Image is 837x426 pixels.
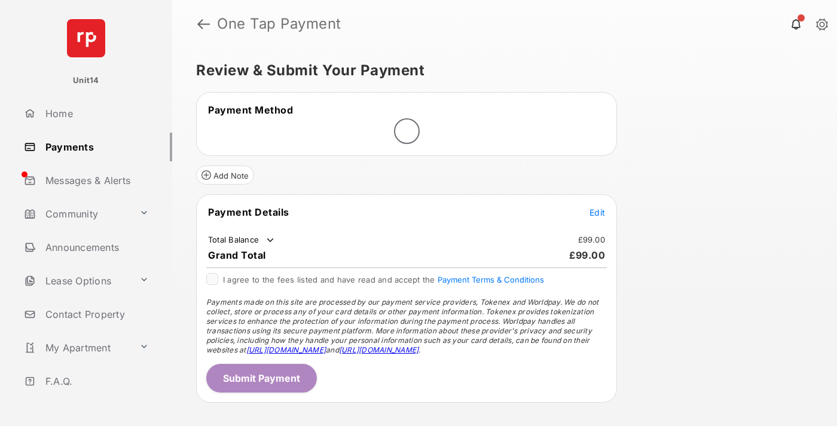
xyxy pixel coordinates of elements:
[19,200,135,228] a: Community
[589,206,605,218] button: Edit
[19,233,172,262] a: Announcements
[217,17,341,31] strong: One Tap Payment
[19,99,172,128] a: Home
[19,166,172,195] a: Messages & Alerts
[438,275,544,284] button: I agree to the fees listed and have read and accept the
[208,249,266,261] span: Grand Total
[19,266,135,295] a: Lease Options
[246,345,326,354] a: [URL][DOMAIN_NAME]
[589,207,605,217] span: Edit
[339,345,418,354] a: [URL][DOMAIN_NAME]
[196,166,254,185] button: Add Note
[578,234,606,245] td: £99.00
[206,298,598,354] span: Payments made on this site are processed by our payment service providers, Tokenex and Worldpay. ...
[207,234,276,246] td: Total Balance
[19,367,172,396] a: F.A.Q.
[73,75,99,87] p: Unit14
[67,19,105,57] img: svg+xml;base64,PHN2ZyB4bWxucz0iaHR0cDovL3d3dy53My5vcmcvMjAwMC9zdmciIHdpZHRoPSI2NCIgaGVpZ2h0PSI2NC...
[208,206,289,218] span: Payment Details
[206,364,317,393] button: Submit Payment
[19,133,172,161] a: Payments
[196,63,804,78] h5: Review & Submit Your Payment
[223,275,544,284] span: I agree to the fees listed and have read and accept the
[208,104,293,116] span: Payment Method
[569,249,605,261] span: £99.00
[19,333,135,362] a: My Apartment
[19,300,172,329] a: Contact Property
